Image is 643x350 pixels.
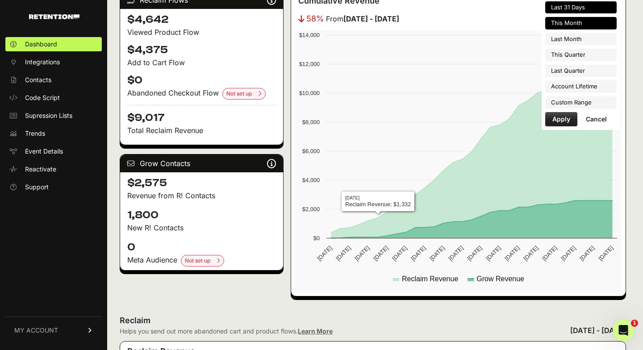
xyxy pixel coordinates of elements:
a: Support [5,180,102,194]
text: $6,000 [302,148,320,154]
span: Event Details [25,147,63,156]
button: Apply [545,112,577,126]
span: MY ACCOUNT [14,326,58,335]
text: [DATE] [485,245,502,262]
text: [DATE] [597,245,615,262]
text: $2,000 [302,206,320,212]
text: [DATE] [316,245,334,262]
text: [DATE] [522,245,540,262]
div: Grow Contacts [120,154,283,172]
li: Custom Range [545,96,617,109]
h2: Reclaim [120,314,333,327]
text: [DATE] [335,245,352,262]
text: [DATE] [504,245,521,262]
a: MY ACCOUNT [5,317,102,344]
div: Meta Audience [127,254,276,267]
span: Code Script [25,93,60,102]
p: New R! Contacts [127,222,276,233]
span: Supression Lists [25,111,72,120]
div: Add to Cart Flow [127,57,276,68]
text: [DATE] [410,245,427,262]
strong: [DATE] - [DATE] [343,14,399,23]
div: Abandoned Checkout Flow [127,87,276,100]
h4: $9,017 [127,105,276,125]
li: Last Month [545,33,617,46]
h4: $2,575 [127,176,276,190]
span: Contacts [25,75,51,84]
iframe: Intercom live chat [613,320,634,341]
span: From [326,13,399,24]
text: [DATE] [354,245,371,262]
a: Event Details [5,144,102,158]
a: Integrations [5,55,102,69]
text: Reclaim Revenue [402,275,458,283]
li: Last 31 Days [545,1,617,14]
div: Helps you send out more abandoned cart and product flows. [120,327,333,336]
text: [DATE] [541,245,559,262]
h4: $4,375 [127,43,276,57]
a: Trends [5,126,102,141]
text: [DATE] [560,245,577,262]
h4: 0 [127,240,276,254]
li: Account Lifetime [545,80,617,93]
text: [DATE] [579,245,596,262]
p: Revenue from R! Contacts [127,190,276,201]
text: $0 [313,235,320,242]
span: 1 [631,320,638,327]
text: [DATE] [447,245,465,262]
h4: $4,642 [127,12,276,27]
img: Retention.com [29,14,79,19]
a: Code Script [5,91,102,105]
li: Last Quarter [545,65,617,77]
text: [DATE] [429,245,446,262]
span: Trends [25,129,45,138]
button: Cancel [579,112,614,126]
p: Total Reclaim Revenue [127,125,276,136]
text: $10,000 [299,90,320,96]
text: $12,000 [299,61,320,67]
text: $4,000 [302,177,320,183]
a: Contacts [5,73,102,87]
span: 58% [306,12,324,25]
a: Supression Lists [5,108,102,123]
text: $8,000 [302,119,320,125]
li: This Month [545,17,617,29]
span: Support [25,183,49,192]
a: Learn More [298,327,333,335]
text: Grow Revenue [477,275,525,283]
li: This Quarter [545,49,617,61]
text: [DATE] [466,245,484,262]
h4: $0 [127,73,276,87]
a: Dashboard [5,37,102,51]
span: Integrations [25,58,60,67]
text: [DATE] [391,245,409,262]
div: [DATE] - [DATE] [570,325,626,336]
a: Reactivate [5,162,102,176]
h4: 1,800 [127,208,276,222]
span: Reactivate [25,165,56,174]
div: Viewed Product Flow [127,27,276,37]
span: Dashboard [25,40,57,49]
text: [DATE] [372,245,390,262]
text: $14,000 [299,32,320,38]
